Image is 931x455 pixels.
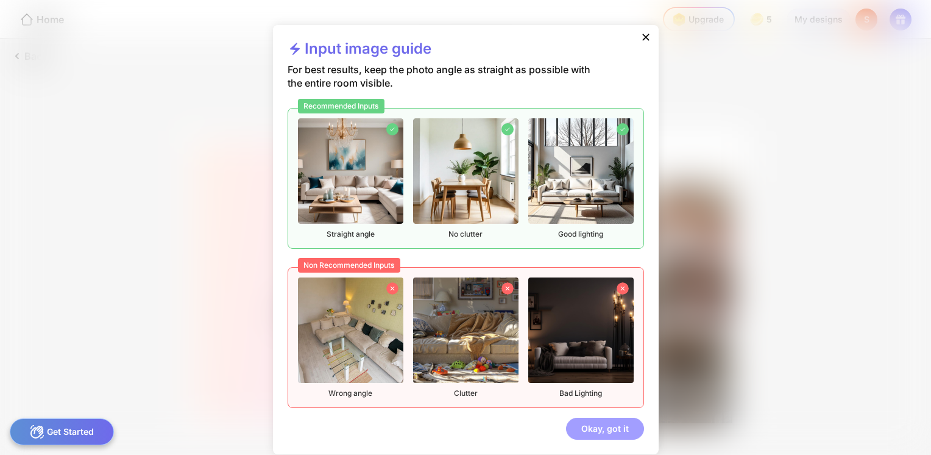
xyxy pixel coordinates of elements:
[528,118,634,224] img: recommendedImageFurnished3.png
[413,278,519,398] div: Clutter
[298,99,385,113] div: Recommended Inputs
[298,258,401,273] div: Non Recommended Inputs
[298,278,403,398] div: Wrong angle
[528,278,634,398] div: Bad Lighting
[298,278,403,383] img: nonrecommendedImageFurnished1.png
[413,278,519,383] img: nonrecommendedImageFurnished2.png
[288,40,431,63] div: Input image guide
[288,63,605,108] div: For best results, keep the photo angle as straight as possible with the entire room visible.
[528,118,634,238] div: Good lighting
[298,118,403,238] div: Straight angle
[298,118,403,224] img: recommendedImageFurnished1.png
[413,118,519,224] img: recommendedImageFurnished2.png
[528,278,634,383] img: nonrecommendedImageFurnished3.png
[413,118,519,238] div: No clutter
[566,418,644,440] div: Okay, got it
[10,418,114,445] div: Get Started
